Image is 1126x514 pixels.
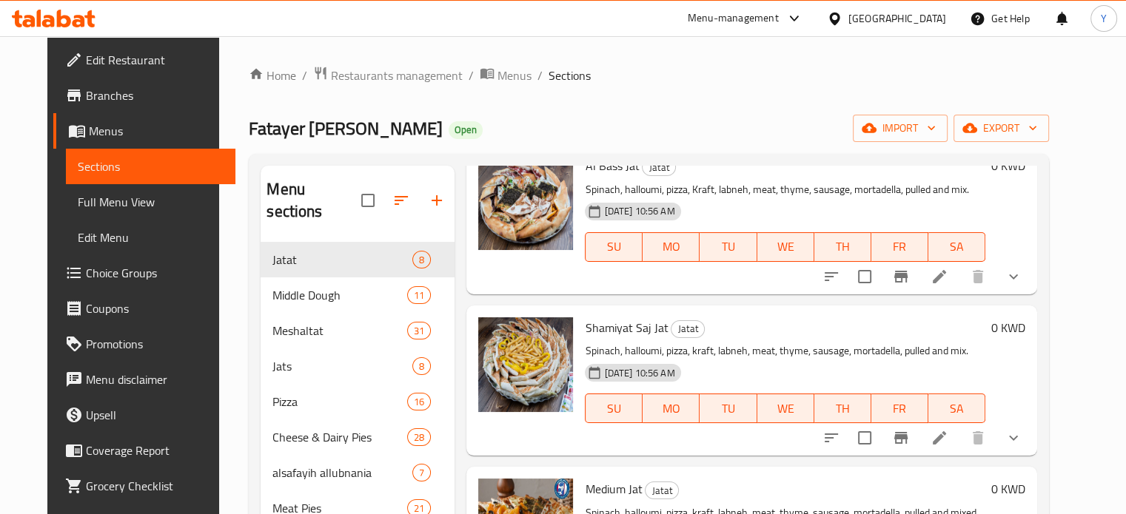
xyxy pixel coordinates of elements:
a: Choice Groups [53,255,235,291]
span: Cheese & Dairy Pies [272,428,407,446]
a: Grocery Checklist [53,468,235,504]
nav: breadcrumb [249,66,1048,85]
span: TH [820,236,865,257]
span: Jats [272,357,412,375]
button: show more [996,259,1031,294]
button: delete [960,420,996,456]
span: Jatat [272,251,412,268]
span: export [965,119,1037,138]
a: Edit menu item [931,268,948,285]
button: Branch-specific-item [883,420,919,456]
span: Fatayer [PERSON_NAME] [249,112,443,145]
button: export [954,115,1049,142]
span: Edit Restaurant [86,51,224,69]
a: Upsell [53,397,235,433]
div: Jatat [671,320,705,338]
span: Shamiyat Saj Jat [585,317,668,339]
span: Menu disclaimer [86,371,224,388]
button: WE [757,393,814,423]
button: sort-choices [814,420,849,456]
span: Upsell [86,406,224,424]
span: SA [934,236,979,257]
span: alsafayih allubnania [272,464,412,481]
button: MO [643,393,700,423]
a: Restaurants management [313,66,463,85]
a: Edit Menu [66,220,235,255]
span: Jatat [643,159,675,176]
div: Jatat [642,158,676,176]
p: Spinach, halloumi, pizza, Kraft, labneh, meat, thyme, sausage, mortadella, pulled and mix. [585,180,985,199]
a: Coverage Report [53,433,235,468]
h6: 0 KWD [991,317,1025,338]
div: Jats8 [261,348,455,384]
span: TU [706,236,751,257]
a: Edit menu item [931,429,948,447]
button: WE [757,232,814,262]
div: items [412,357,431,375]
div: Cheese & Dairy Pies28 [261,419,455,455]
button: SA [928,232,985,262]
span: Coupons [86,300,224,317]
div: Middle Dough11 [261,277,455,313]
span: Select to update [849,422,880,453]
button: SU [585,232,643,262]
a: Sections [66,149,235,184]
button: Branch-specific-item [883,259,919,294]
button: MO [643,232,700,262]
span: MO [649,236,694,257]
img: Al Bass Jat [478,155,573,250]
span: Promotions [86,335,224,353]
div: items [407,286,431,304]
span: Pizza [272,393,407,410]
div: Open [449,121,483,139]
span: Grocery Checklist [86,477,224,495]
span: Sections [549,67,591,84]
span: Medium Jat [585,478,642,500]
a: Promotions [53,326,235,362]
div: Jatat [645,481,679,499]
span: Jatat [646,482,678,499]
button: SU [585,393,643,423]
span: TU [706,398,751,419]
span: Middle Dough [272,286,407,304]
li: / [537,67,543,84]
div: [GEOGRAPHIC_DATA] [848,10,946,27]
div: items [407,393,431,410]
div: items [407,428,431,446]
a: Menus [480,66,532,85]
h6: 0 KWD [991,155,1025,176]
span: Al Bass Jat [585,155,639,177]
span: 28 [408,430,430,444]
div: items [412,464,431,481]
button: TH [814,232,871,262]
div: Jatat8 [261,242,455,277]
span: 31 [408,324,430,338]
span: MO [649,398,694,419]
div: Menu-management [688,10,779,27]
span: Meshaltat [272,322,407,339]
a: Menu disclaimer [53,362,235,397]
a: Coupons [53,291,235,326]
button: FR [871,393,928,423]
span: 7 [413,466,430,480]
span: 11 [408,288,430,302]
span: import [865,119,936,138]
button: TH [814,393,871,423]
span: Y [1101,10,1107,27]
button: SA [928,393,985,423]
span: Branches [86,87,224,104]
svg: Show Choices [1005,268,1022,285]
span: WE [763,236,808,257]
li: / [469,67,474,84]
span: 8 [413,253,430,267]
a: Menus [53,113,235,149]
li: / [302,67,307,84]
button: FR [871,232,928,262]
span: FR [877,236,922,257]
span: Coverage Report [86,442,224,459]
div: Pizza16 [261,384,455,419]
